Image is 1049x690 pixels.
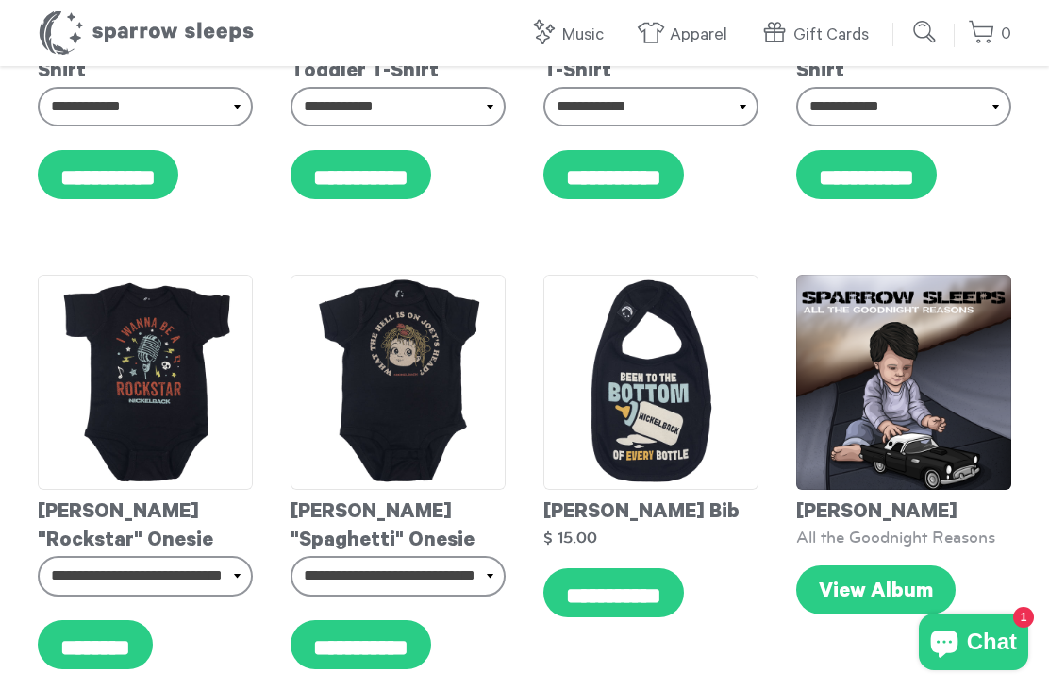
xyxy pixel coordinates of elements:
div: [PERSON_NAME] Bib [543,490,758,528]
div: [PERSON_NAME] "Rockstar" Onesie [38,490,253,556]
h1: Sparrow Sleeps [38,9,255,57]
div: [PERSON_NAME] [796,490,1011,528]
img: Nickelback-Rockstaronesie_grande.jpg [38,275,253,490]
inbox-online-store-chat: Shopify online store chat [913,614,1034,675]
div: [PERSON_NAME] "Spaghetti" Onesie [291,490,506,556]
strong: $ 15.00 [543,530,597,546]
img: Nickelback-AllTheGoodnightReasons-Cover_1_grande.png [796,275,1011,490]
img: Nickelback-JoeysHeadonesie_grande.jpg [291,275,506,490]
a: View Album [796,565,956,614]
a: Music [529,15,613,56]
div: All the Goodnight Reasons [796,528,1011,547]
a: 0 [968,14,1011,55]
input: Submit [907,13,944,51]
a: Gift Cards [760,15,878,56]
a: Apparel [637,15,737,56]
img: NickelbackBib_grande.jpg [543,275,758,490]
